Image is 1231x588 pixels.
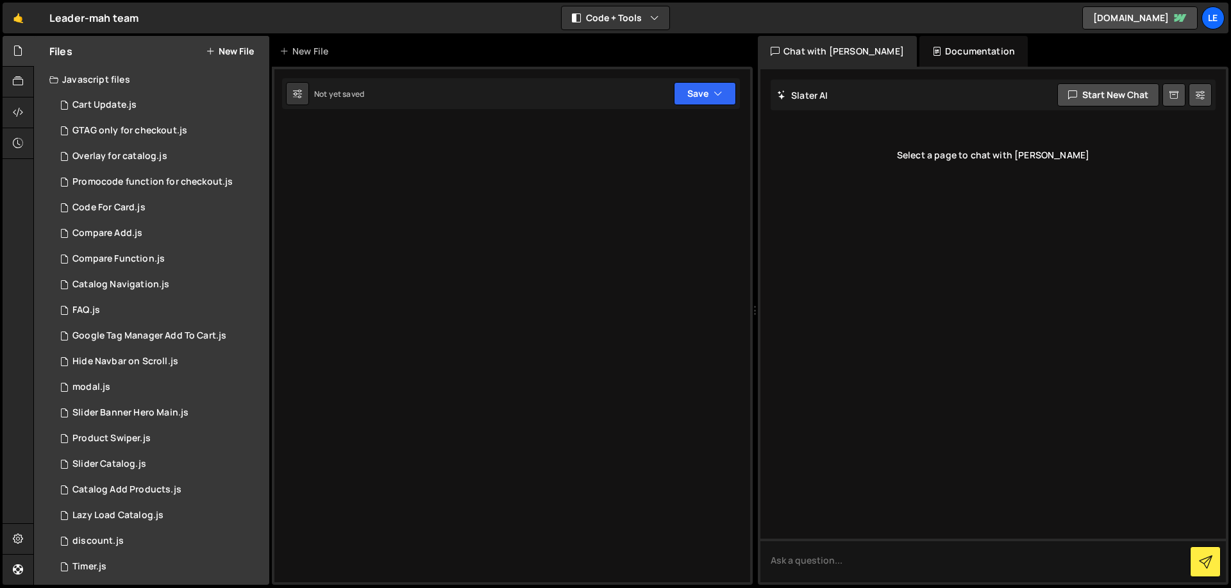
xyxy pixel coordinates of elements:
[72,535,124,547] div: discount.js
[206,46,254,56] button: New File
[49,528,269,554] div: 16298/44466.js
[49,92,269,118] div: 16298/44467.js
[72,433,151,444] div: Product Swiper.js
[72,382,110,393] div: modal.js
[49,426,269,451] div: 16298/44405.js
[34,67,269,92] div: Javascript files
[72,151,167,162] div: Overlay for catalog.js
[72,458,146,470] div: Slider Catalog.js
[72,279,169,290] div: Catalog Navigation.js
[49,298,269,323] div: 16298/44463.js
[72,99,137,111] div: Cart Update.js
[49,451,269,477] div: 16298/44828.js
[1057,83,1159,106] button: Start new chat
[674,82,736,105] button: Save
[49,554,269,580] div: 16298/44400.js
[72,484,181,496] div: Catalog Add Products.js
[72,176,233,188] div: Promocode function for checkout.js
[3,3,34,33] a: 🤙
[49,144,269,169] div: 16298/45111.js
[49,10,138,26] div: Leader-mah team
[49,272,269,298] div: 16298/44855.js
[562,6,669,29] button: Code + Tools
[49,169,269,195] div: 16298/45144.js
[72,330,226,342] div: Google Tag Manager Add To Cart.js
[49,349,269,374] div: 16298/44402.js
[314,88,364,99] div: Not yet saved
[49,118,269,144] div: 16298/45143.js
[1082,6,1198,29] a: [DOMAIN_NAME]
[72,561,106,573] div: Timer.js
[72,305,100,316] div: FAQ.js
[49,246,269,272] div: 16298/45065.js
[72,407,188,419] div: Slider Banner Hero Main.js
[72,125,187,137] div: GTAG only for checkout.js
[1202,6,1225,29] a: Le
[72,510,163,521] div: Lazy Load Catalog.js
[49,477,269,503] div: 16298/44845.js
[919,36,1028,67] div: Documentation
[72,356,178,367] div: Hide Navbar on Scroll.js
[49,195,269,221] div: 16298/44879.js
[72,228,142,239] div: Compare Add.js
[49,400,269,426] div: 16298/44401.js
[758,36,917,67] div: Chat with [PERSON_NAME]
[49,374,269,400] div: 16298/44976.js
[280,45,333,58] div: New File
[777,89,828,101] h2: Slater AI
[72,202,146,214] div: Code For Card.js
[49,503,269,528] div: 16298/44406.js
[49,44,72,58] h2: Files
[72,253,165,265] div: Compare Function.js
[49,221,269,246] div: 16298/45098.js
[49,323,269,349] div: 16298/44469.js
